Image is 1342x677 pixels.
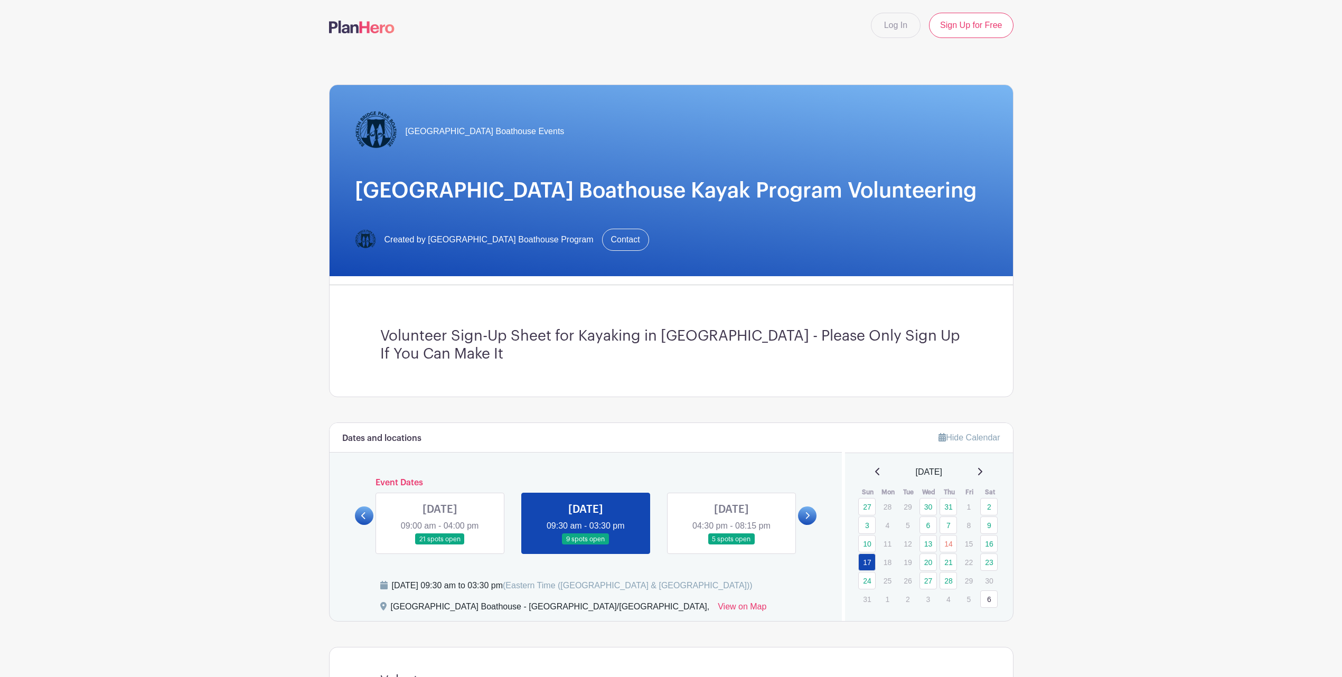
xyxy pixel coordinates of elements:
[980,590,998,608] a: 6
[879,554,896,570] p: 18
[406,125,565,138] span: [GEOGRAPHIC_DATA] Boathouse Events
[392,579,753,592] div: [DATE] 09:30 am to 03:30 pm
[899,535,916,552] p: 12
[380,327,962,363] h3: Volunteer Sign-Up Sheet for Kayaking in [GEOGRAPHIC_DATA] - Please Only Sign Up If You Can Make It
[858,591,876,607] p: 31
[899,591,916,607] p: 2
[342,434,421,444] h6: Dates and locations
[355,229,376,250] img: Logo-Title.png
[355,178,988,203] h1: [GEOGRAPHIC_DATA] Boathouse Kayak Program Volunteering
[980,516,998,534] a: 9
[940,498,957,515] a: 31
[858,516,876,534] a: 3
[879,517,896,533] p: 4
[919,591,937,607] p: 3
[916,466,942,478] span: [DATE]
[960,517,978,533] p: 8
[373,478,799,488] h6: Event Dates
[858,487,878,497] th: Sun
[879,572,896,589] p: 25
[980,498,998,515] a: 2
[898,487,919,497] th: Tue
[940,572,957,589] a: 28
[899,554,916,570] p: 19
[919,498,937,515] a: 30
[858,553,876,571] a: 17
[940,553,957,571] a: 21
[919,516,937,534] a: 6
[503,581,753,590] span: (Eastern Time ([GEOGRAPHIC_DATA] & [GEOGRAPHIC_DATA]))
[879,591,896,607] p: 1
[878,487,899,497] th: Mon
[879,499,896,515] p: 28
[960,535,978,552] p: 15
[329,21,395,33] img: logo-507f7623f17ff9eddc593b1ce0a138ce2505c220e1c5a4e2b4648c50719b7d32.svg
[960,499,978,515] p: 1
[919,553,937,571] a: 20
[899,517,916,533] p: 5
[929,13,1013,38] a: Sign Up for Free
[919,487,940,497] th: Wed
[939,433,1000,442] a: Hide Calendar
[355,110,397,153] img: Logo-Title.png
[960,487,980,497] th: Fri
[899,572,916,589] p: 26
[919,535,937,552] a: 13
[384,233,594,246] span: Created by [GEOGRAPHIC_DATA] Boathouse Program
[940,516,957,534] a: 7
[718,600,766,617] a: View on Map
[980,553,998,571] a: 23
[858,535,876,552] a: 10
[940,591,957,607] p: 4
[871,13,921,38] a: Log In
[858,498,876,515] a: 27
[391,600,710,617] div: [GEOGRAPHIC_DATA] Boathouse - [GEOGRAPHIC_DATA]/[GEOGRAPHIC_DATA],
[960,591,978,607] p: 5
[899,499,916,515] p: 29
[919,572,937,589] a: 27
[602,229,649,251] a: Contact
[980,535,998,552] a: 16
[879,535,896,552] p: 11
[980,487,1000,497] th: Sat
[940,535,957,552] a: 14
[960,572,978,589] p: 29
[980,572,998,589] p: 30
[939,487,960,497] th: Thu
[858,572,876,589] a: 24
[960,554,978,570] p: 22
